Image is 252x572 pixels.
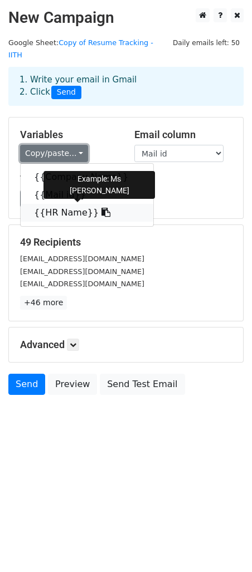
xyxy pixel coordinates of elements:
h5: 49 Recipients [20,236,232,248]
h5: Advanced [20,339,232,351]
a: Preview [48,374,97,395]
h5: Variables [20,129,118,141]
span: Daily emails left: 50 [169,37,244,49]
small: Google Sheet: [8,38,153,60]
a: {{Mail id}} [21,186,153,204]
div: Example: Ms [PERSON_NAME] [43,171,155,199]
h5: Email column [134,129,232,141]
h2: New Campaign [8,8,244,27]
div: 1. Write your email in Gmail 2. Click [11,74,241,99]
span: Send [51,86,81,99]
a: {{HR Name}} [21,204,153,222]
a: Copy of Resume Tracking - IITH [8,38,153,60]
a: Send Test Email [100,374,185,395]
small: [EMAIL_ADDRESS][DOMAIN_NAME] [20,280,144,288]
small: [EMAIL_ADDRESS][DOMAIN_NAME] [20,255,144,263]
a: Send [8,374,45,395]
a: +46 more [20,296,67,310]
a: Daily emails left: 50 [169,38,244,47]
small: [EMAIL_ADDRESS][DOMAIN_NAME] [20,267,144,276]
a: {{Company Name}} [21,168,153,186]
a: Copy/paste... [20,145,88,162]
iframe: Chat Widget [196,519,252,572]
